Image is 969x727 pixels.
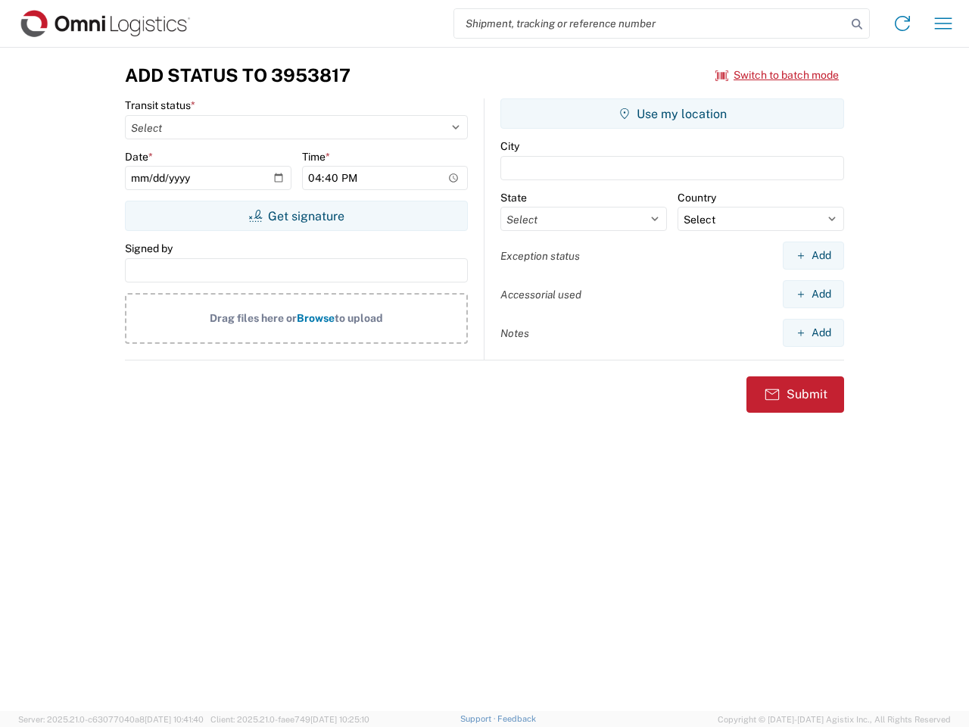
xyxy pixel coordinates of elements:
[783,319,844,347] button: Add
[125,64,351,86] h3: Add Status to 3953817
[460,714,498,723] a: Support
[678,191,716,204] label: Country
[783,280,844,308] button: Add
[125,150,153,164] label: Date
[310,715,369,724] span: [DATE] 10:25:10
[125,201,468,231] button: Get signature
[783,242,844,270] button: Add
[302,150,330,164] label: Time
[335,312,383,324] span: to upload
[497,714,536,723] a: Feedback
[715,63,839,88] button: Switch to batch mode
[125,98,195,112] label: Transit status
[18,715,204,724] span: Server: 2025.21.0-c63077040a8
[718,713,951,726] span: Copyright © [DATE]-[DATE] Agistix Inc., All Rights Reserved
[500,139,519,153] label: City
[145,715,204,724] span: [DATE] 10:41:40
[210,715,369,724] span: Client: 2025.21.0-faee749
[500,249,580,263] label: Exception status
[454,9,846,38] input: Shipment, tracking or reference number
[500,191,527,204] label: State
[500,288,581,301] label: Accessorial used
[125,242,173,255] label: Signed by
[210,312,297,324] span: Drag files here or
[500,98,844,129] button: Use my location
[297,312,335,324] span: Browse
[500,326,529,340] label: Notes
[746,376,844,413] button: Submit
